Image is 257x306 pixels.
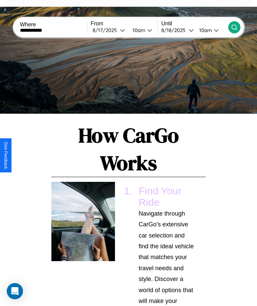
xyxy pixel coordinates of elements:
[129,27,147,33] div: 10am
[3,142,8,169] div: Give Feedback
[161,27,189,33] div: 8 / 18 / 2025
[194,27,228,34] button: 10am
[196,27,214,33] div: 10am
[127,27,158,34] button: 10am
[161,21,228,27] label: Until
[91,27,127,34] button: 8/17/2025
[7,283,23,299] div: Open Intercom Messenger
[51,121,206,177] h1: How CarGo Works
[20,22,87,28] label: Where
[93,27,120,33] div: 8 / 17 / 2025
[91,21,158,27] label: From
